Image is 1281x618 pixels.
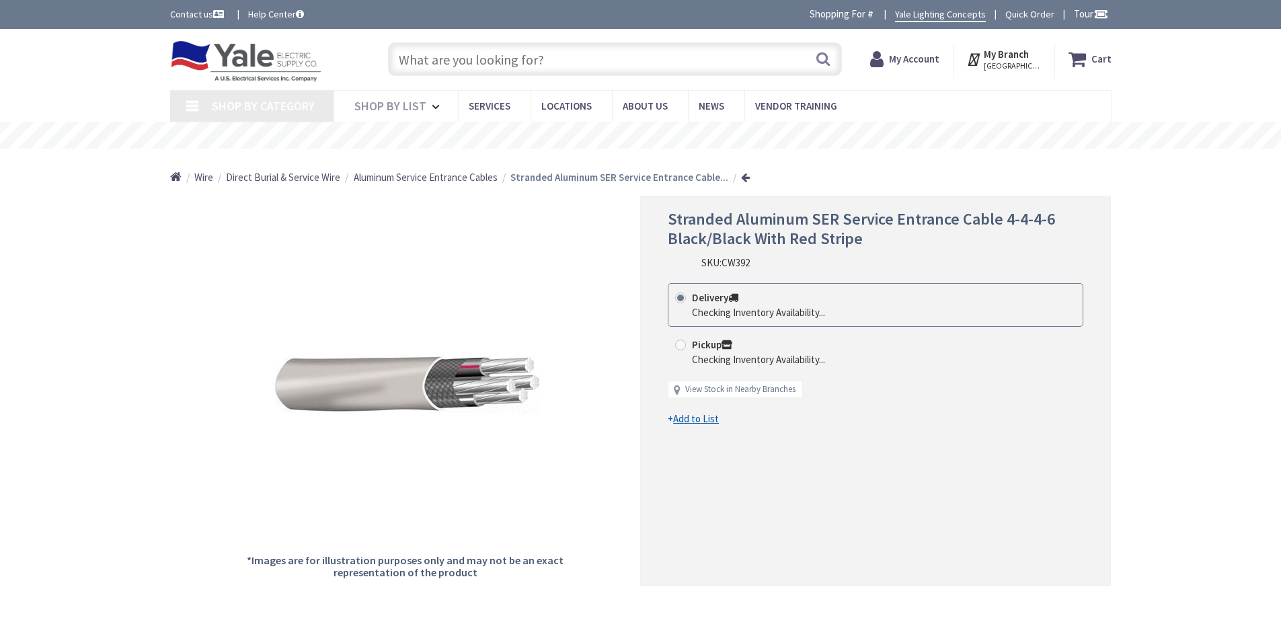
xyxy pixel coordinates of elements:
a: Contact us [170,7,227,21]
h5: *Images are for illustration purposes only and may not be an exact representation of the product [245,555,566,578]
span: [GEOGRAPHIC_DATA], [GEOGRAPHIC_DATA] [984,61,1041,71]
img: Stranded Aluminum SER Service Entrance Cable 4-4-4-6 Black/Black With Red Stripe [271,249,540,518]
span: News [699,100,724,112]
input: What are you looking for? [388,42,842,76]
span: Shop By Category [212,98,315,114]
strong: My Account [889,52,939,65]
span: Tour [1074,7,1108,20]
strong: Stranded Aluminum SER Service Entrance Cable... [510,171,728,184]
span: + [668,412,719,425]
a: Yale Lighting Concepts [895,7,986,22]
span: Shopping For [810,7,865,20]
a: View Stock in Nearby Branches [685,383,795,396]
span: Aluminum Service Entrance Cables [354,171,498,184]
a: Help Center [248,7,304,21]
span: Locations [541,100,592,112]
a: Wire [194,170,213,184]
a: Aluminum Service Entrance Cables [354,170,498,184]
a: My Account [870,47,939,71]
strong: # [867,7,874,20]
div: SKU: [701,256,750,270]
strong: My Branch [984,48,1029,61]
span: Stranded Aluminum SER Service Entrance Cable 4-4-4-6 Black/Black With Red Stripe [668,208,1055,249]
strong: Delivery [692,291,738,304]
span: Vendor Training [755,100,837,112]
span: About Us [623,100,668,112]
div: My Branch [GEOGRAPHIC_DATA], [GEOGRAPHIC_DATA] [966,47,1041,71]
a: +Add to List [668,412,719,426]
div: Checking Inventory Availability... [692,305,825,319]
div: Checking Inventory Availability... [692,352,825,366]
a: Cart [1069,47,1112,71]
strong: Cart [1091,47,1112,71]
span: Services [469,100,510,112]
span: Direct Burial & Service Wire [226,171,340,184]
span: CW392 [722,256,750,269]
span: Shop By List [354,98,426,114]
a: Direct Burial & Service Wire [226,170,340,184]
span: Wire [194,171,213,184]
u: Add to List [673,412,719,425]
a: Quick Order [1005,7,1054,21]
strong: Pickup [692,338,732,351]
img: Yale Electric Supply Co. [170,40,322,82]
